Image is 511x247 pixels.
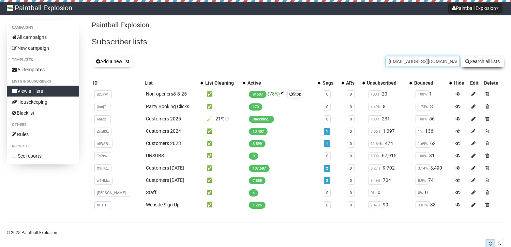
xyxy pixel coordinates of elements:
td: ✅ [204,186,246,199]
span: 170 [249,103,262,111]
a: 0 [326,117,328,121]
span: (78%) [268,91,280,97]
td: ✅ [204,199,246,211]
li: Others [7,121,79,129]
a: 0 [350,191,352,195]
a: Staff [146,190,156,195]
a: 1 [326,129,328,134]
h2: Subscriber lists [92,36,504,48]
img: 8.jpg [7,5,13,11]
th: Edit: No sort applied, sorting is disabled [469,78,483,88]
a: 0 [350,178,352,183]
a: 0 [326,105,328,109]
td: 136 [413,125,453,137]
a: 0 [326,154,328,158]
th: List: No sort applied, activate to apply an ascending sort [143,78,204,88]
td: 20 [366,88,413,100]
a: 0 [326,203,328,207]
span: Znz83.. [94,128,111,135]
span: 0anjT.. [94,103,110,111]
a: Stop [287,90,303,98]
th: Unsubscribed: No sort applied, activate to apply an ascending sort [366,78,413,88]
button: Add a new list [92,56,134,67]
div: Segs [322,79,338,86]
a: Website Sign Up [146,202,180,207]
th: List Cleaning: No sort applied, activate to apply an ascending sort [204,78,246,88]
span: 100% [369,90,382,98]
td: 3,490 [413,162,453,174]
span: uzuYw.. [94,90,112,98]
span: XFJ1P.. [94,201,111,209]
a: 0 [350,166,352,171]
td: 🧹 21% [204,113,246,125]
th: Delete: No sort applied, sorting is disabled [483,78,504,88]
div: Delete [484,79,503,86]
span: 0% [369,189,378,197]
td: 0 [366,186,413,199]
img: loader-light.gif [281,91,286,97]
span: 100% [369,152,382,160]
span: 100% [416,152,429,160]
button: Search all lists [461,56,504,67]
span: 8.9% [416,177,428,185]
a: 0 [350,105,352,109]
a: Customers 2025 [146,116,181,121]
span: wT4kb.. [94,177,112,185]
th: Active: No sort applied, activate to apply an ascending sort [246,78,321,88]
div: ARs [346,79,359,86]
span: Checking.. [249,116,274,123]
span: 0% [416,189,425,197]
span: 1.69% [416,140,430,148]
span: 1% [416,128,425,135]
span: Tx7tw.. [94,152,111,160]
td: 8 [366,100,413,113]
span: 8.49% [369,177,383,185]
span: 3.01% [416,201,430,209]
a: New campaign [7,43,79,54]
th: ARs: No sort applied, activate to apply an ascending sort [345,78,366,88]
th: ID: No sort applied, sorting is disabled [92,78,143,88]
li: Reports [7,142,79,150]
span: 100% [416,90,429,98]
span: 8.27% [369,164,383,172]
td: ✅ [204,149,246,162]
span: 1.73% [416,103,430,111]
a: 0 [326,92,328,97]
a: Rules [7,129,79,140]
a: 0 [326,191,328,195]
span: 4 [249,189,258,197]
span: 3,599 [249,140,266,147]
td: 9,702 [366,162,413,174]
a: Customers 2024 [146,128,181,134]
span: [PERSON_NAME].. [94,189,130,197]
a: Customers [DATE] [146,177,184,183]
a: Party Booking Clicks [146,104,189,109]
td: ✅ [204,88,246,100]
div: Active [247,79,314,86]
span: 91597 [249,91,267,98]
span: 13,407 [249,128,268,135]
button: Paintball Explosion [448,3,502,13]
a: View all lists [7,86,79,97]
td: 3 [413,100,453,113]
div: List [145,79,197,86]
div: List Cleaning [205,79,239,86]
li: Templates [7,56,79,64]
span: 7.56% [369,128,383,135]
span: 1,226 [249,202,266,209]
td: 1 [413,88,453,100]
a: Customers [DATE] [146,165,184,171]
td: 99 [366,199,413,211]
li: Campaigns [7,24,79,32]
p: Paintball Explosion [92,20,504,30]
td: 62 [413,137,453,149]
a: 3 [326,178,328,183]
span: 11.64% [369,140,385,148]
a: 2 [326,166,328,171]
td: ✅ [204,174,246,186]
th: Hide: No sort applied, sorting is disabled [453,78,469,88]
span: 7,588 [249,177,266,184]
span: 100% [416,115,429,123]
a: 1 [326,142,328,146]
td: ✅ [204,162,246,174]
